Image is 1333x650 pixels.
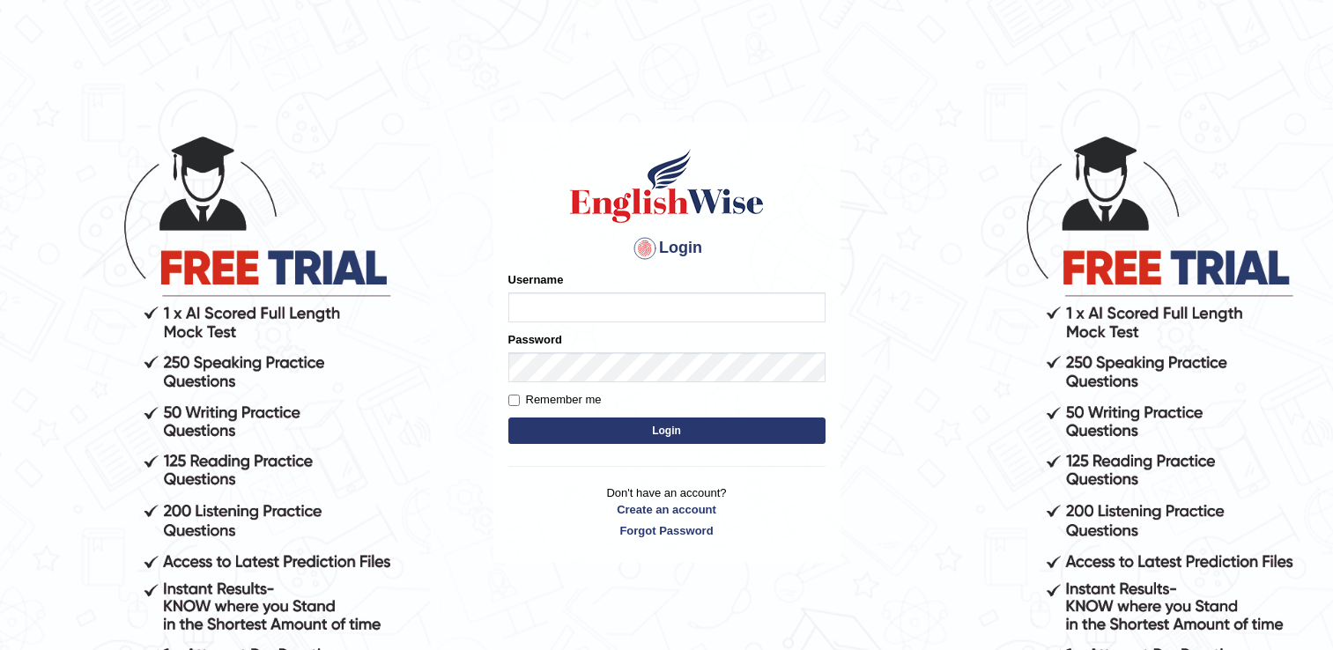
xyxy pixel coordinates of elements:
label: Username [508,271,564,288]
label: Password [508,331,562,348]
a: Forgot Password [508,522,826,539]
label: Remember me [508,391,602,409]
h4: Login [508,234,826,262]
input: Remember me [508,395,520,406]
button: Login [508,417,826,444]
img: Logo of English Wise sign in for intelligent practice with AI [567,146,767,225]
p: Don't have an account? [508,484,826,539]
a: Create an account [508,501,826,518]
